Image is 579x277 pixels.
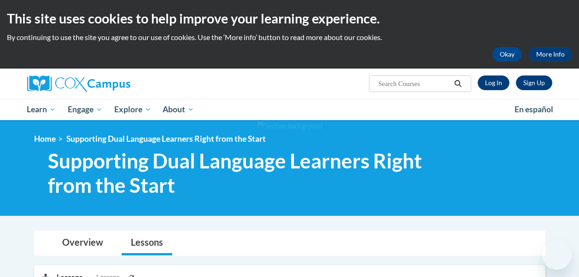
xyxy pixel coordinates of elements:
span: Explore [114,104,151,115]
img: Cox Campus [27,75,130,92]
a: Overview [53,231,112,255]
a: Engage [62,99,108,120]
span: En español [515,104,553,114]
input: Search Courses [377,78,451,89]
a: Cox Campus [27,75,193,92]
a: Home [34,134,56,144]
button: Okay [492,47,522,62]
div: Main menu [20,99,559,120]
span: About [163,104,194,115]
span: Supporting Dual Language Learners Right from the Start [48,149,428,197]
a: About [157,99,200,120]
a: Register [516,75,552,90]
span: Supporting Dual Language Learners Right from the Start [66,134,266,144]
a: Lessons [122,231,172,255]
h2: This site uses cookies to help improve your learning experience. [7,9,572,28]
a: Log In [478,75,509,90]
img: Section background [257,121,322,131]
a: More Info [529,47,572,62]
a: Learn [21,99,62,120]
button: Search [451,78,465,89]
span: Engage [68,104,102,115]
a: Explore [108,99,157,120]
p: By continuing to use the site you agree to our use of cookies. Use the ‘More info’ button to read... [7,32,572,42]
iframe: Button to launch messaging window [542,240,572,270]
a: En español [509,100,559,119]
span: Learn [27,104,56,115]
